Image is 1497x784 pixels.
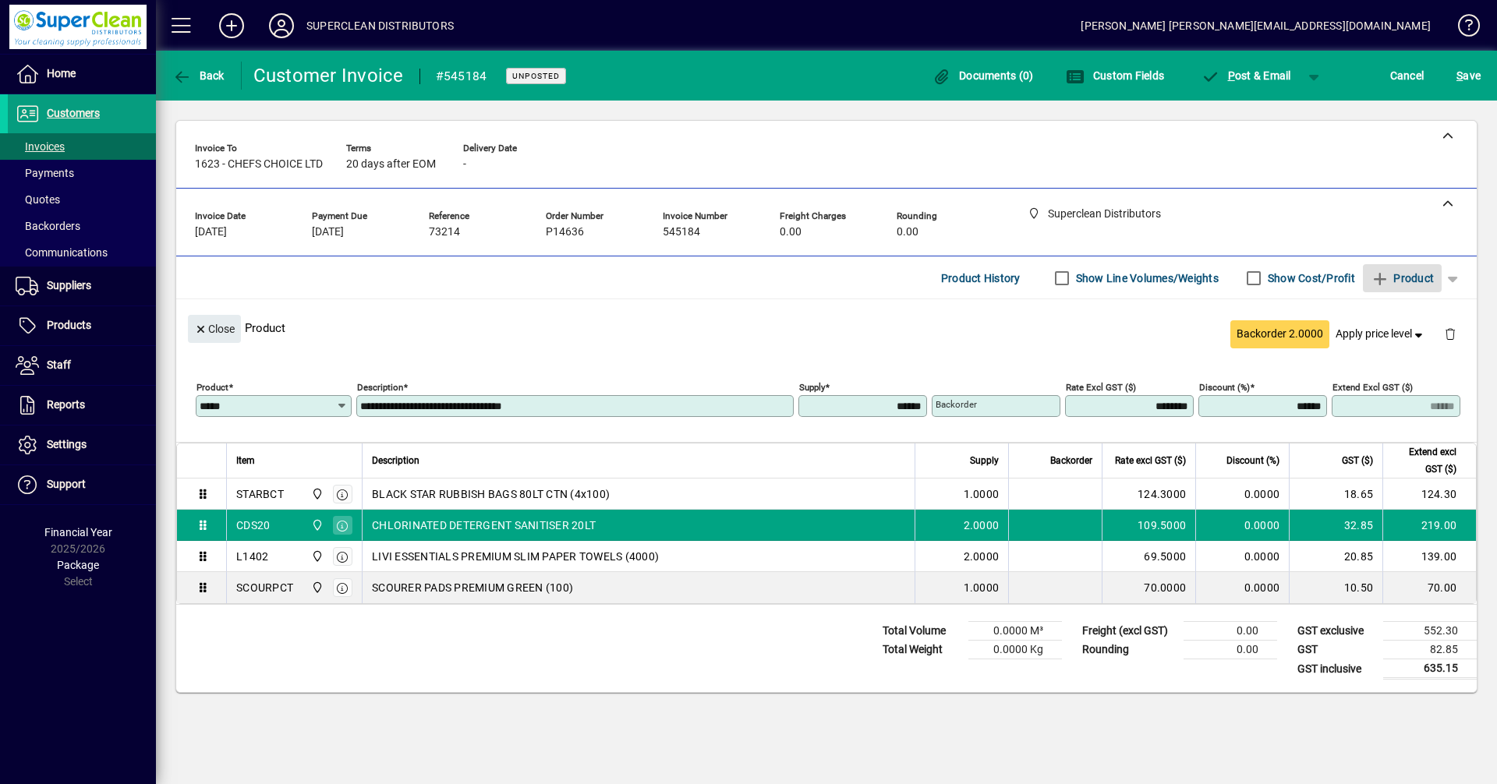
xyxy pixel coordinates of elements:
[1062,62,1168,90] button: Custom Fields
[207,12,257,40] button: Add
[1066,69,1164,82] span: Custom Fields
[1371,266,1434,291] span: Product
[1112,549,1186,564] div: 69.5000
[929,62,1038,90] button: Documents (0)
[8,465,156,504] a: Support
[1050,452,1092,469] span: Backorder
[1237,326,1323,342] span: Backorder 2.0000
[1195,541,1289,572] td: 0.0000
[1184,622,1277,641] td: 0.00
[1230,320,1329,348] button: Backorder 2.0000
[236,517,270,533] div: CDS20
[936,399,977,410] mat-label: Backorder
[8,346,156,385] a: Staff
[1112,517,1186,533] div: 109.5000
[57,559,99,571] span: Package
[1382,479,1476,510] td: 124.30
[1184,641,1277,659] td: 0.00
[1456,63,1481,88] span: ave
[307,517,325,534] span: Superclean Distributors
[236,580,293,595] div: SCOURPCT
[1112,580,1186,595] div: 70.0000
[1290,641,1383,659] td: GST
[236,452,255,469] span: Item
[1382,510,1476,541] td: 219.00
[47,67,76,79] span: Home
[188,315,241,343] button: Close
[372,452,419,469] span: Description
[236,486,284,502] div: STARBCT
[156,62,242,90] app-page-header-button: Back
[307,486,325,503] span: Superclean Distributors
[935,264,1027,292] button: Product History
[1446,3,1478,54] a: Knowledge Base
[196,382,228,393] mat-label: Product
[1199,382,1250,393] mat-label: Discount (%)
[968,622,1062,641] td: 0.0000 M³
[1453,62,1485,90] button: Save
[1382,541,1476,572] td: 139.00
[1195,572,1289,603] td: 0.0000
[970,452,999,469] span: Supply
[307,579,325,596] span: Superclean Distributors
[1195,479,1289,510] td: 0.0000
[1228,69,1235,82] span: P
[8,239,156,266] a: Communications
[16,246,108,259] span: Communications
[436,64,487,89] div: #545184
[1081,13,1431,38] div: [PERSON_NAME] [PERSON_NAME][EMAIL_ADDRESS][DOMAIN_NAME]
[47,478,86,490] span: Support
[47,279,91,291] span: Suppliers
[1265,270,1355,286] label: Show Cost/Profit
[47,358,71,371] span: Staff
[1456,69,1463,82] span: S
[307,548,325,565] span: Superclean Distributors
[44,526,112,539] span: Financial Year
[47,398,85,411] span: Reports
[47,107,100,119] span: Customers
[968,641,1062,659] td: 0.0000 Kg
[1336,326,1426,342] span: Apply price level
[8,267,156,305] a: Suppliers
[184,321,245,335] app-page-header-button: Close
[16,167,74,179] span: Payments
[1074,622,1184,641] td: Freight (excl GST)
[236,549,268,564] div: L1402
[1363,264,1442,292] button: Product
[799,382,825,393] mat-label: Supply
[16,220,80,232] span: Backorders
[1193,62,1299,90] button: Post & Email
[372,517,596,533] span: CHLORINATED DETERGENT SANITISER 20LT
[1289,479,1382,510] td: 18.65
[8,186,156,213] a: Quotes
[8,160,156,186] a: Payments
[1290,659,1383,679] td: GST inclusive
[1073,270,1219,286] label: Show Line Volumes/Weights
[1386,62,1428,90] button: Cancel
[1290,622,1383,641] td: GST exclusive
[1201,69,1291,82] span: ost & Email
[1195,510,1289,541] td: 0.0000
[1383,641,1477,659] td: 82.85
[172,69,225,82] span: Back
[168,62,228,90] button: Back
[1383,659,1477,679] td: 635.15
[8,306,156,345] a: Products
[8,55,156,94] a: Home
[1390,63,1424,88] span: Cancel
[875,622,968,641] td: Total Volume
[47,438,87,450] span: Settings
[1342,452,1373,469] span: GST ($)
[1332,382,1413,393] mat-label: Extend excl GST ($)
[372,486,610,502] span: BLACK STAR RUBBISH BAGS 80LT CTN (4x100)
[357,382,403,393] mat-label: Description
[8,426,156,464] a: Settings
[1289,572,1382,603] td: 10.50
[1329,320,1432,348] button: Apply price level
[1382,572,1476,603] td: 70.00
[964,486,1000,502] span: 1.0000
[194,316,235,342] span: Close
[8,133,156,160] a: Invoices
[964,517,1000,533] span: 2.0000
[372,549,659,564] span: LIVI ESSENTIALS PREMIUM SLIM PAPER TOWELS (4000)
